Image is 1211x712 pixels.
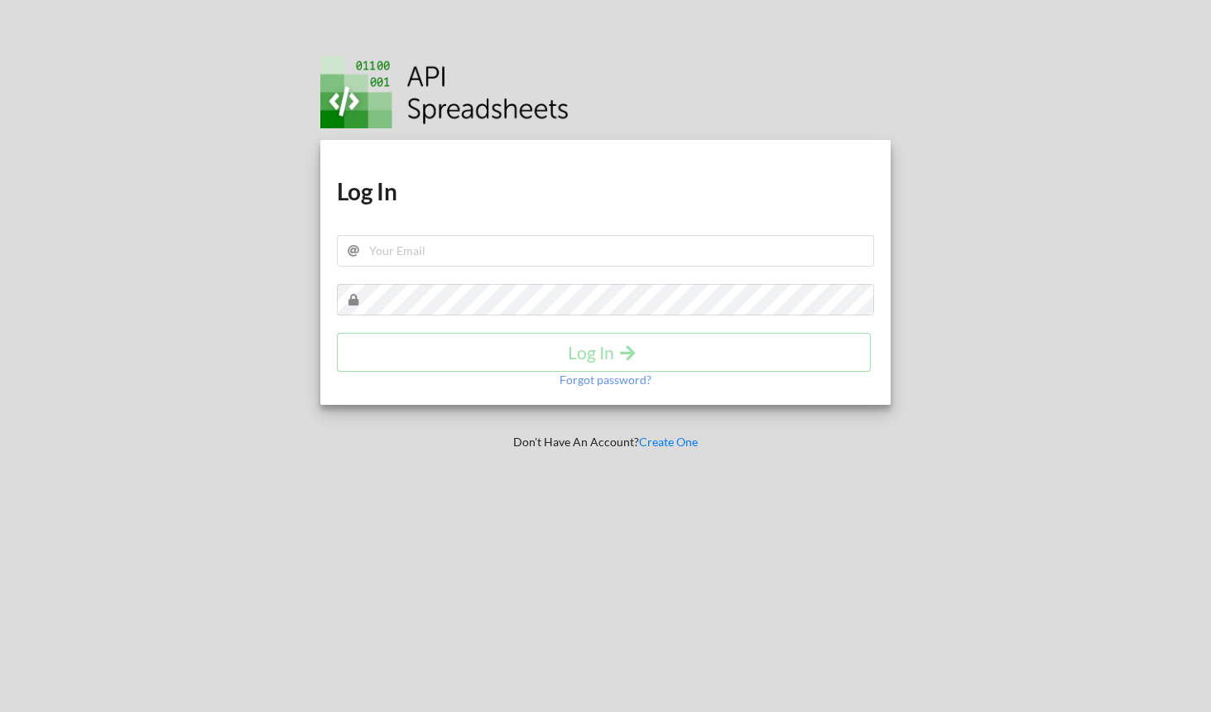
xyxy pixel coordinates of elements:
[337,176,874,206] h1: Log In
[337,235,874,267] input: Your Email
[560,372,651,388] p: Forgot password?
[309,434,902,450] p: Don't Have An Account?
[320,56,569,128] img: Logo.png
[639,435,698,449] a: Create One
